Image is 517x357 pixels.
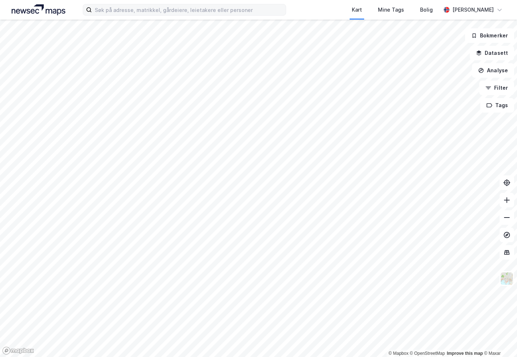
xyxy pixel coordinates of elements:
[500,272,514,285] img: Z
[2,346,34,355] a: Mapbox homepage
[447,351,483,356] a: Improve this map
[470,46,514,60] button: Datasett
[452,5,494,14] div: [PERSON_NAME]
[472,63,514,78] button: Analyse
[480,98,514,113] button: Tags
[479,81,514,95] button: Filter
[352,5,362,14] div: Kart
[378,5,404,14] div: Mine Tags
[388,351,408,356] a: Mapbox
[465,28,514,43] button: Bokmerker
[12,4,65,15] img: logo.a4113a55bc3d86da70a041830d287a7e.svg
[481,322,517,357] iframe: Chat Widget
[410,351,445,356] a: OpenStreetMap
[420,5,433,14] div: Bolig
[92,4,286,15] input: Søk på adresse, matrikkel, gårdeiere, leietakere eller personer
